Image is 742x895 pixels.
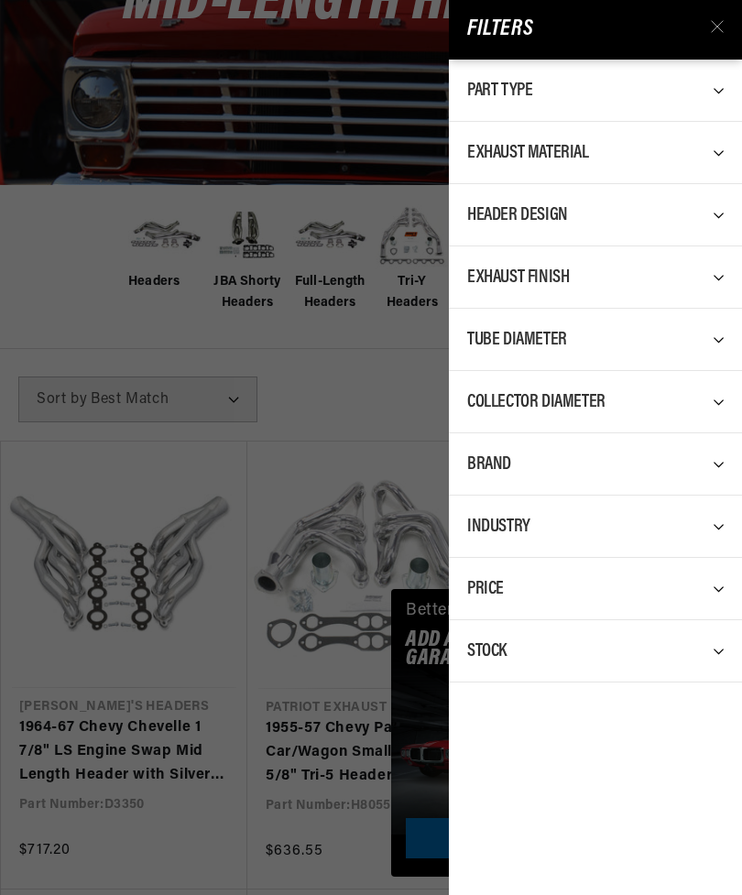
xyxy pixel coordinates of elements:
[467,82,532,100] span: Part Type
[467,580,504,598] span: Price
[467,268,569,287] span: Exhaust Finish
[467,12,561,47] div: Filters
[467,331,567,349] span: Tube Diameter
[467,455,511,474] span: Brand
[467,206,568,224] span: Header Design
[467,642,507,660] span: Stock
[467,518,530,536] span: Industry
[467,144,589,162] span: Exhaust Material
[467,393,606,411] span: Collector Diameter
